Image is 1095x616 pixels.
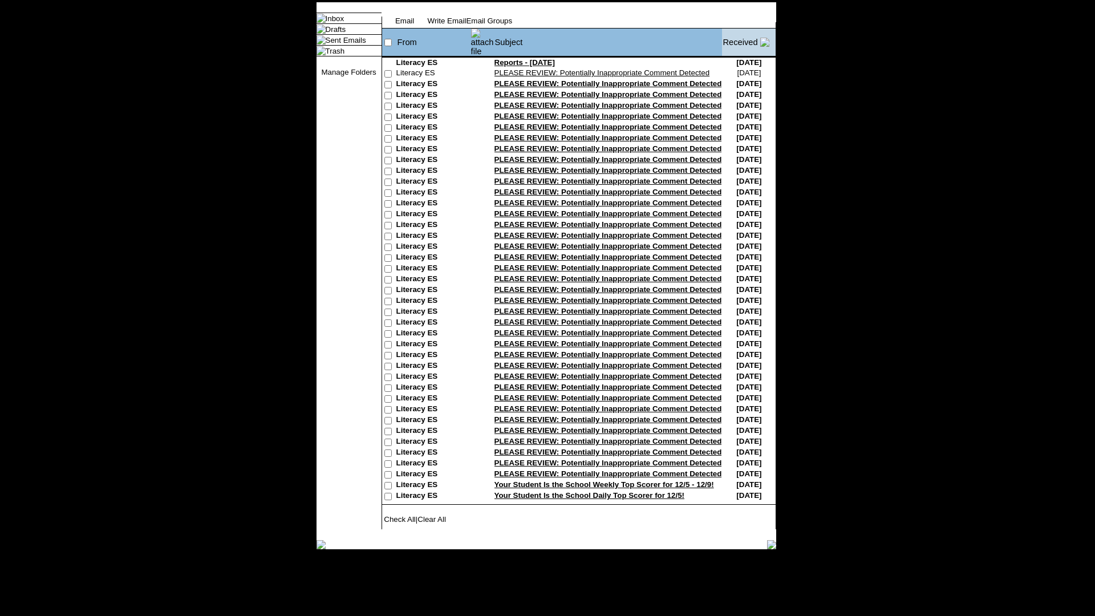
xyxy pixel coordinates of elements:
nobr: [DATE] [736,296,761,305]
nobr: [DATE] [736,123,761,131]
td: Literacy ES [396,123,471,133]
a: PLEASE REVIEW: Potentially Inappropriate Comment Detected [494,383,722,391]
nobr: [DATE] [736,437,761,445]
nobr: [DATE] [736,285,761,294]
a: Check All [384,515,416,524]
a: Drafts [326,25,346,34]
a: PLEASE REVIEW: Potentially Inappropriate Comment Detected [494,350,722,359]
td: Literacy ES [396,469,471,480]
nobr: [DATE] [736,253,761,261]
img: folder_icon_pick.gif [317,14,326,23]
a: Subject [495,38,523,47]
a: PLEASE REVIEW: Potentially Inappropriate Comment Detected [494,426,722,435]
img: arrow_down.gif [760,38,769,47]
a: PLEASE REVIEW: Potentially Inappropriate Comment Detected [494,339,722,348]
nobr: [DATE] [736,101,761,110]
nobr: [DATE] [736,274,761,283]
a: PLEASE REVIEW: Potentially Inappropriate Comment Detected [494,220,722,229]
nobr: [DATE] [736,361,761,370]
nobr: [DATE] [736,469,761,478]
nobr: [DATE] [736,133,761,142]
td: Literacy ES [396,198,471,209]
a: PLEASE REVIEW: Potentially Inappropriate Comment Detected [494,144,722,153]
nobr: [DATE] [736,177,761,185]
td: Literacy ES [396,253,471,264]
img: table_footer_right.gif [767,540,776,549]
td: Literacy ES [396,274,471,285]
nobr: [DATE] [736,415,761,424]
nobr: [DATE] [736,144,761,153]
td: Literacy ES [396,101,471,112]
nobr: [DATE] [736,394,761,402]
td: Literacy ES [396,58,471,68]
td: Literacy ES [396,220,471,231]
a: PLEASE REVIEW: Potentially Inappropriate Comment Detected [494,307,722,315]
td: Literacy ES [396,155,471,166]
a: PLEASE REVIEW: Potentially Inappropriate Comment Detected [494,469,722,478]
a: PLEASE REVIEW: Potentially Inappropriate Comment Detected [494,242,722,250]
a: PLEASE REVIEW: Potentially Inappropriate Comment Detected [494,188,722,196]
td: Literacy ES [396,383,471,394]
a: PLEASE REVIEW: Potentially Inappropriate Comment Detected [494,329,722,337]
nobr: [DATE] [736,372,761,380]
a: PLEASE REVIEW: Potentially Inappropriate Comment Detected [494,198,722,207]
a: Inbox [326,14,344,23]
img: attach file [471,29,494,56]
td: | [382,515,500,524]
td: Literacy ES [396,491,471,502]
td: Literacy ES [396,112,471,123]
nobr: [DATE] [736,242,761,250]
td: Literacy ES [396,79,471,90]
img: black_spacer.gif [382,529,777,530]
td: Literacy ES [396,209,471,220]
td: Literacy ES [396,426,471,437]
td: Literacy ES [396,437,471,448]
a: PLEASE REVIEW: Potentially Inappropriate Comment Detected [494,274,722,283]
a: PLEASE REVIEW: Potentially Inappropriate Comment Detected [494,448,722,456]
nobr: [DATE] [736,198,761,207]
td: Literacy ES [396,177,471,188]
td: Literacy ES [396,361,471,372]
td: Literacy ES [396,318,471,329]
a: PLEASE REVIEW: Potentially Inappropriate Comment Detected [494,123,722,131]
a: PLEASE REVIEW: Potentially Inappropriate Comment Detected [494,79,722,88]
img: folder_icon.gif [317,35,326,44]
td: Literacy ES [396,296,471,307]
td: Literacy ES [396,285,471,296]
a: Email Groups [466,17,512,25]
a: PLEASE REVIEW: Potentially Inappropriate Comment Detected [494,437,722,445]
td: Literacy ES [396,242,471,253]
nobr: [DATE] [736,188,761,196]
a: Manage Folders [321,68,376,76]
a: PLEASE REVIEW: Potentially Inappropriate Comment Detected [494,285,722,294]
a: PLEASE REVIEW: Potentially Inappropriate Comment Detected [494,209,722,218]
a: PLEASE REVIEW: Potentially Inappropriate Comment Detected [494,231,722,240]
td: Literacy ES [396,231,471,242]
a: PLEASE REVIEW: Potentially Inappropriate Comment Detected [494,459,722,467]
a: PLEASE REVIEW: Potentially Inappropriate Comment Detected [494,112,722,120]
td: Literacy ES [396,350,471,361]
nobr: [DATE] [736,329,761,337]
nobr: [DATE] [736,426,761,435]
td: Literacy ES [396,448,471,459]
nobr: [DATE] [736,166,761,175]
a: PLEASE REVIEW: Potentially Inappropriate Comment Detected [494,90,722,99]
nobr: [DATE] [736,307,761,315]
td: Literacy ES [396,480,471,491]
a: Email [395,17,414,25]
a: Trash [326,47,345,55]
a: PLEASE REVIEW: Potentially Inappropriate Comment Detected [494,155,722,164]
img: folder_icon.gif [317,25,326,34]
nobr: [DATE] [736,339,761,348]
nobr: [DATE] [736,231,761,240]
a: PLEASE REVIEW: Potentially Inappropriate Comment Detected [494,166,722,175]
a: PLEASE REVIEW: Potentially Inappropriate Comment Detected [494,264,722,272]
a: Sent Emails [326,36,366,44]
a: From [398,38,417,47]
nobr: [DATE] [736,112,761,120]
td: Literacy ES [396,404,471,415]
a: PLEASE REVIEW: Potentially Inappropriate Comment Detected [494,372,722,380]
a: PLEASE REVIEW: Potentially Inappropriate Comment Detected [494,415,722,424]
nobr: [DATE] [736,350,761,359]
td: Literacy ES [396,90,471,101]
